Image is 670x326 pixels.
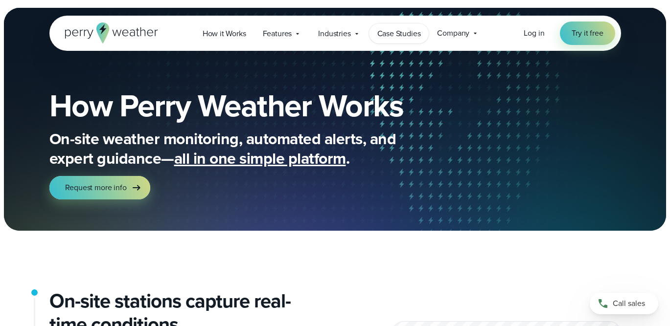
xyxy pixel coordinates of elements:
h1: How Perry Weather Works [49,90,474,121]
span: Case Studies [377,28,421,40]
span: Features [263,28,292,40]
a: Case Studies [369,23,429,43]
span: Try it free [572,27,603,39]
span: Company [437,27,469,39]
a: How it Works [194,23,254,43]
span: Call sales [613,298,645,309]
span: Industries [318,28,350,40]
span: How it Works [203,28,246,40]
span: all in one simple platform [174,147,346,170]
a: Call sales [590,293,658,314]
a: Request more info [49,176,150,199]
a: Log in [524,27,544,39]
a: Try it free [560,22,615,45]
span: Request more info [65,182,127,194]
p: On-site weather monitoring, automated alerts, and expert guidance— . [49,129,441,168]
